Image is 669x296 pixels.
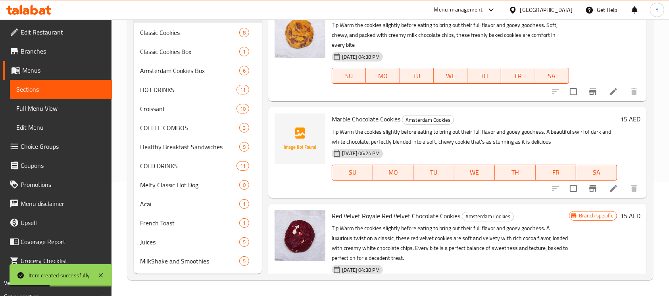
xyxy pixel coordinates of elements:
div: COFFEE COMBOS3 [134,118,262,137]
span: Promotions [21,180,106,189]
a: Coupons [3,156,112,175]
a: Grocery Checklist [3,251,112,270]
span: Melty Classic Hot Dog [140,180,239,190]
button: SU [332,165,373,181]
span: SA [538,70,566,82]
div: items [239,218,249,228]
button: SA [576,165,617,181]
button: TU [413,165,454,181]
span: 1 [240,219,249,227]
span: [DATE] 04:38 PM [339,53,383,61]
div: Classic Cookies8 [134,23,262,42]
span: Classic Cookies [140,28,239,37]
span: HOT DRINKS [140,85,236,94]
button: FR [501,68,535,84]
div: Amsterdam Cookies [402,115,454,125]
a: Menu disclaimer [3,194,112,213]
span: 10 [237,105,249,113]
div: COLD DRINKS11 [134,156,262,175]
span: [DATE] 04:38 PM [339,266,383,274]
span: TU [417,167,451,178]
span: FR [504,70,532,82]
span: Amsterdam Cookies [462,212,513,221]
span: Branch specific [576,212,617,219]
div: HOT DRINKS11 [134,80,262,99]
span: Coupons [21,161,106,170]
span: Menu disclaimer [21,199,106,208]
span: TH [498,167,533,178]
a: Edit menu item [609,87,618,96]
span: 3 [240,124,249,132]
span: TH [471,70,498,82]
div: Item created successfully [29,271,90,280]
button: SA [535,68,569,84]
div: items [236,85,249,94]
button: WE [434,68,467,84]
button: WE [454,165,495,181]
span: FR [539,167,573,178]
span: 9 [240,143,249,151]
a: Edit Menu [10,118,112,137]
span: SU [335,70,363,82]
img: Marble Chocolate Cookies [275,113,325,164]
span: 1 [240,200,249,208]
img: Red Velvet Royale Red Velvet Chocolate Cookies [275,210,325,261]
span: Select to update [565,83,582,100]
button: TU [400,68,434,84]
div: MilkShake and Smoothies [140,256,239,266]
div: Menu-management [434,5,483,15]
button: Branch-specific-item [583,82,602,101]
button: SU [332,68,366,84]
span: Marble Chocolate Cookies [332,113,400,125]
span: 0 [240,181,249,189]
span: 11 [237,86,249,94]
div: Acai1 [134,194,262,213]
a: Sections [10,80,112,99]
div: items [239,180,249,190]
img: Milky Choco Milk Chocolate Cookies [275,7,325,58]
span: Red Velvet Royale Red Velvet Chocolate Cookies [332,210,460,222]
span: Classic Cookies Box [140,47,239,56]
span: French Toast [140,218,239,228]
div: Healthy Breakfast Sandwiches [140,142,239,152]
span: Juices [140,237,239,247]
nav: Menu sections [134,1,262,274]
span: WE [437,70,464,82]
p: Tip Warm the cookies slightly before eating to bring out their full flavor and gooey goodness. A ... [332,127,617,147]
a: Full Menu View [10,99,112,118]
a: Branches [3,42,112,61]
button: MO [373,165,414,181]
span: COLD DRINKS [140,161,236,171]
div: Amsterdam Cookies Box6 [134,61,262,80]
button: delete [625,82,644,101]
div: Classic Cookies Box1 [134,42,262,61]
div: items [239,237,249,247]
span: COFFEE COMBOS [140,123,239,133]
div: Acai [140,199,239,209]
a: Upsell [3,213,112,232]
span: Edit Restaurant [21,27,106,37]
button: FR [536,165,577,181]
div: items [236,161,249,171]
span: Y [656,6,659,14]
a: Coverage Report [3,232,112,251]
a: Edit Restaurant [3,23,112,42]
span: [DATE] 06:24 PM [339,150,383,157]
p: Tip Warm the cookies slightly before eating to bring out their full flavor and gooey goodness. So... [332,20,569,50]
span: Amsterdam Cookies Box [140,66,239,75]
span: Branches [21,46,106,56]
div: items [236,104,249,113]
span: Croissant [140,104,236,113]
div: items [239,28,249,37]
div: items [239,123,249,133]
